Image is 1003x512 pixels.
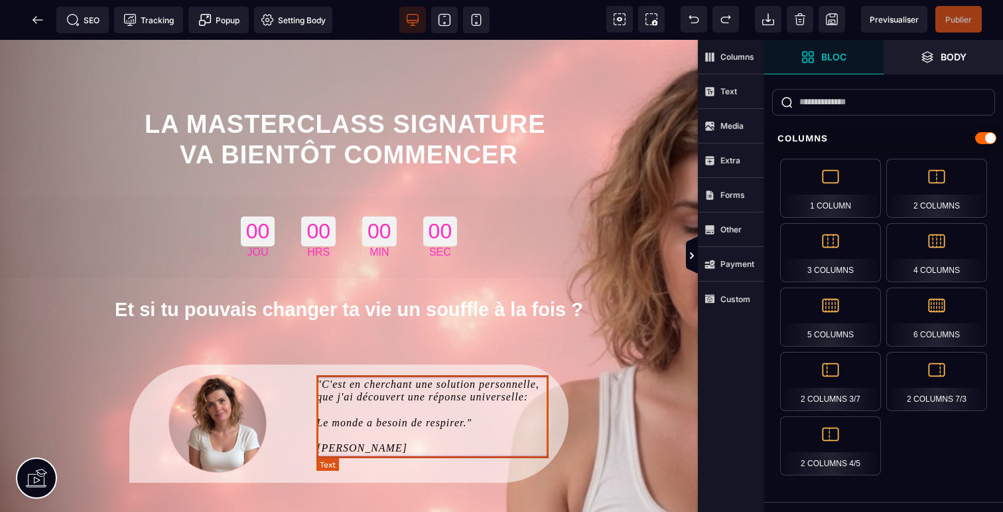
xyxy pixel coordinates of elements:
[780,416,881,475] div: 2 Columns 4/5
[362,207,397,218] div: MIN
[941,52,967,62] strong: Body
[301,177,336,207] div: 00
[945,15,972,25] span: Publier
[886,288,987,347] div: 6 Columns
[886,352,987,411] div: 2 Columns 7/3
[123,13,174,27] span: Tracking
[764,40,884,74] span: Open Blocks
[870,15,919,25] span: Previsualiser
[241,177,275,207] div: 00
[720,294,750,304] strong: Custom
[316,335,549,418] text: "C'est en cherchant une solution personnelle, que j'ai découvert une réponse universelle: Le mond...
[861,6,927,33] span: Preview
[780,159,881,218] div: 1 Column
[20,63,678,137] h1: LA MASTERCLASS SIGNATURE VA BIENTÔT COMMENCER
[720,86,737,96] strong: Text
[198,13,239,27] span: Popup
[423,207,458,218] div: SEC
[884,40,1003,74] span: Open Layer Manager
[720,155,740,165] strong: Extra
[780,223,881,282] div: 3 Columns
[301,207,336,218] div: HRS
[66,13,100,27] span: SEO
[638,6,665,33] span: Screenshot
[780,352,881,411] div: 2 Columns 3/7
[261,13,326,27] span: Setting Body
[606,6,633,33] span: View components
[886,223,987,282] div: 4 Columns
[720,121,744,131] strong: Media
[241,207,275,218] div: JOU
[764,126,1003,151] div: Columns
[720,259,754,269] strong: Payment
[720,190,745,200] strong: Forms
[115,259,583,280] b: Et si tu pouvais changer ta vie un souffle à la fois ?
[780,288,881,347] div: 5 Columns
[362,177,397,207] div: 00
[423,177,458,207] div: 00
[168,335,267,433] img: 34c15ee7ae26b657e95fd2971dd838f4_Copie_de_Systeme.io_Social_Media_Icons_(250_x_250_px)-2.png
[821,52,846,62] strong: Bloc
[886,159,987,218] div: 2 Columns
[720,224,742,234] strong: Other
[720,52,754,62] strong: Columns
